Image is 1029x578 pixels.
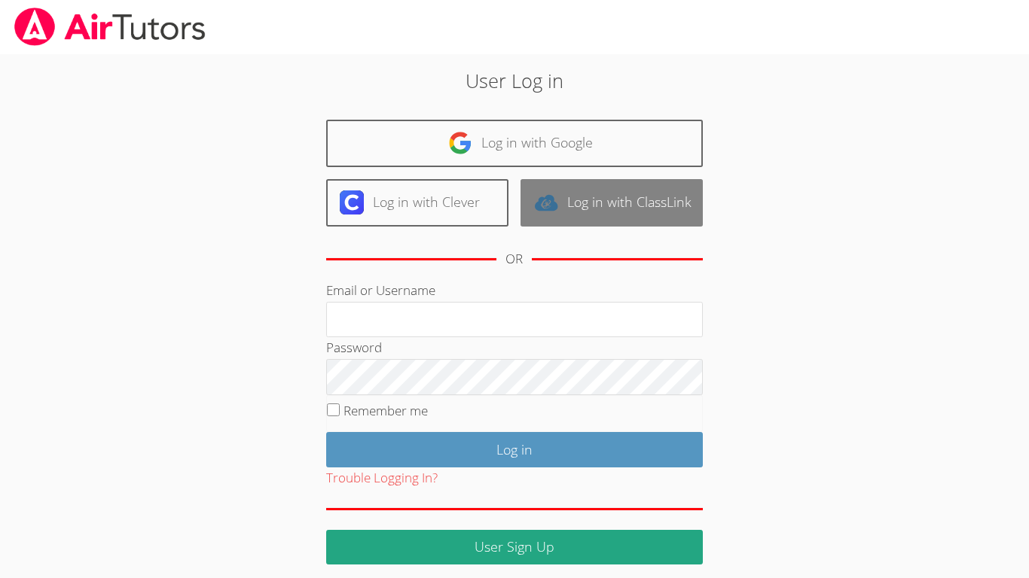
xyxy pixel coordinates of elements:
[326,339,382,356] label: Password
[326,467,438,489] button: Trouble Logging In?
[326,530,703,565] a: User Sign Up
[448,131,472,155] img: google-logo-50288ca7cdecda66e5e0955fdab243c47b7ad437acaf1139b6f446037453330a.svg
[534,190,558,214] img: classlink-logo-d6bb404cc1216ec64c9a2012d9dc4662098be43eaf13dc465df04b49fa7ab582.svg
[13,8,207,46] img: airtutors_banner-c4298cdbf04f3fff15de1276eac7730deb9818008684d7c2e4769d2f7ddbe033.png
[505,248,523,270] div: OR
[326,120,703,167] a: Log in with Google
[344,402,428,419] label: Remember me
[326,179,508,227] a: Log in with Clever
[326,432,703,467] input: Log in
[326,281,435,299] label: Email or Username
[237,66,792,95] h2: User Log in
[521,179,703,227] a: Log in with ClassLink
[340,190,364,214] img: clever-logo-6eab21bc6e7a338710f1a6ff85c0baf02591cd810cc4098c63d3a4b26e2feb20.svg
